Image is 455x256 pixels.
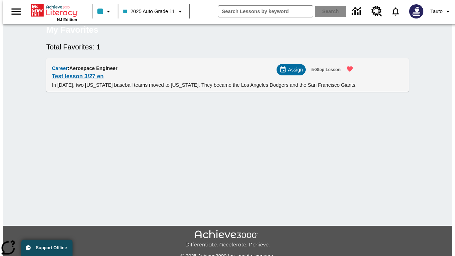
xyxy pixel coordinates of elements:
button: Class color is light blue. Change class color [95,5,116,18]
span: Support Offline [36,245,67,250]
p: In [DATE], two [US_STATE] baseball teams moved to [US_STATE]. They became the Los Angeles Dodgers... [52,81,358,89]
button: Class: 2025 Auto Grade 11, Select your class [121,5,187,18]
a: Home [31,3,77,17]
button: Profile/Settings [428,5,455,18]
button: Remove from Favorites [342,61,358,77]
span: NJ Edition [57,17,77,22]
span: Career [52,65,68,71]
button: Support Offline [21,240,73,256]
img: Avatar [409,4,423,18]
button: 5-Step Lesson [309,64,343,76]
a: Resource Center, Will open in new tab [367,2,386,21]
div: Home [31,2,77,22]
div: Assign Choose Dates [277,64,306,75]
a: Notifications [386,2,405,21]
a: Test lesson 3/27 en [52,71,104,81]
span: Tauto [430,8,443,15]
span: 2025 Auto Grade 11 [123,8,175,15]
button: Select a new avatar [405,2,428,21]
input: search field [218,6,313,17]
h5: My Favorites [46,24,98,36]
span: 5-Step Lesson [311,66,341,74]
span: : Aerospace Engineer [68,65,117,71]
a: Data Center [348,2,367,21]
h6: Total Favorites: 1 [46,41,409,53]
img: Achieve3000 Differentiate Accelerate Achieve [185,230,270,248]
span: Assign [288,66,303,74]
button: Open side menu [6,1,27,22]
